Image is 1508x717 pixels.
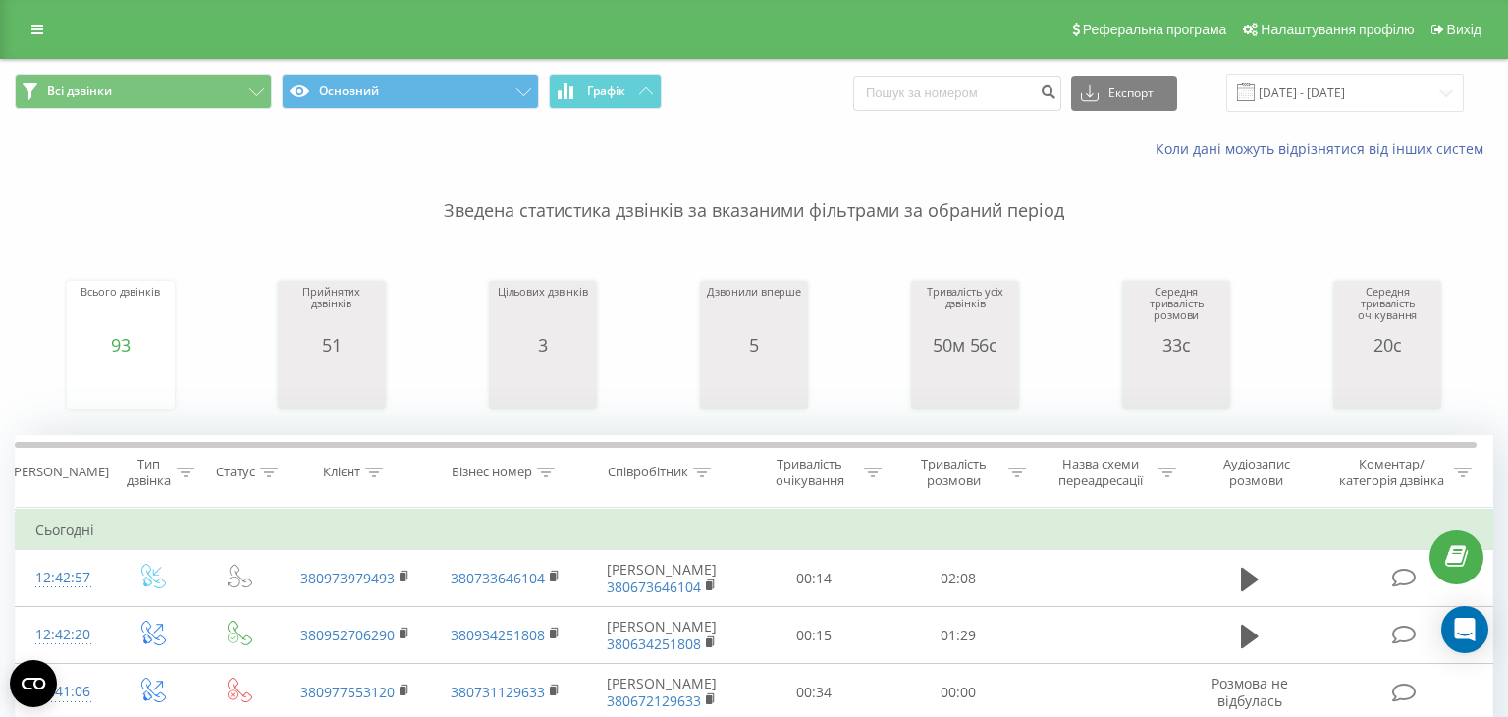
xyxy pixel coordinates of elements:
button: Open CMP widget [10,660,57,707]
div: 12:41:06 [35,673,88,711]
div: Середня тривалість розмови [1127,286,1225,335]
span: Графік [587,84,625,98]
div: Цільових дзвінків [498,286,588,335]
div: Тривалість очікування [760,456,859,489]
button: Всі дзвінки [15,74,272,109]
a: 380673646104 [607,578,701,596]
div: Open Intercom Messenger [1441,606,1488,653]
button: Основний [282,74,539,109]
div: 51 [283,335,381,355]
input: Пошук за номером [853,76,1061,111]
div: Коментар/категорія дзвінка [1334,456,1449,489]
a: 380634251808 [607,634,701,653]
div: 3 [498,335,588,355]
div: Статус [216,465,255,481]
div: 12:42:20 [35,616,88,654]
span: Розмова не відбулась [1212,674,1288,710]
a: 380973979493 [300,569,395,587]
div: Прийнятих дзвінків [283,286,381,335]
td: 01:29 [887,607,1031,664]
a: 380733646104 [451,569,545,587]
a: 380934251808 [451,626,545,644]
div: 93 [81,335,159,355]
td: Сьогодні [16,511,1493,550]
div: Клієнт [323,465,360,481]
button: Графік [549,74,662,109]
span: Налаштування профілю [1261,22,1414,37]
div: [PERSON_NAME] [10,465,109,481]
div: Назва схеми переадресації [1049,456,1154,489]
div: Бізнес номер [452,465,532,481]
span: Вихід [1447,22,1481,37]
a: 380672129633 [607,691,701,710]
span: Реферальна програма [1083,22,1227,37]
div: Тип дзвінка [125,456,172,489]
td: [PERSON_NAME] [580,607,742,664]
div: 20с [1338,335,1436,355]
div: Тривалість розмови [904,456,1003,489]
div: Середня тривалість очікування [1338,286,1436,335]
div: Аудіозапис розмови [1199,456,1315,489]
td: 02:08 [887,550,1031,607]
div: Тривалість усіх дзвінків [916,286,1014,335]
td: 00:14 [742,550,887,607]
td: 00:15 [742,607,887,664]
div: 50м 56с [916,335,1014,355]
div: Всього дзвінків [81,286,159,335]
div: 12:42:57 [35,559,88,597]
td: [PERSON_NAME] [580,550,742,607]
a: Коли дані можуть відрізнятися вiд інших систем [1156,139,1493,158]
a: 380731129633 [451,683,545,701]
div: 5 [707,335,801,355]
span: Всі дзвінки [47,83,112,99]
a: 380977553120 [300,683,395,701]
p: Зведена статистика дзвінків за вказаними фільтрами за обраний період [15,159,1493,224]
div: 33с [1127,335,1225,355]
a: 380952706290 [300,626,395,644]
div: Співробітник [608,465,688,481]
div: Дзвонили вперше [707,286,801,335]
button: Експорт [1071,76,1177,111]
